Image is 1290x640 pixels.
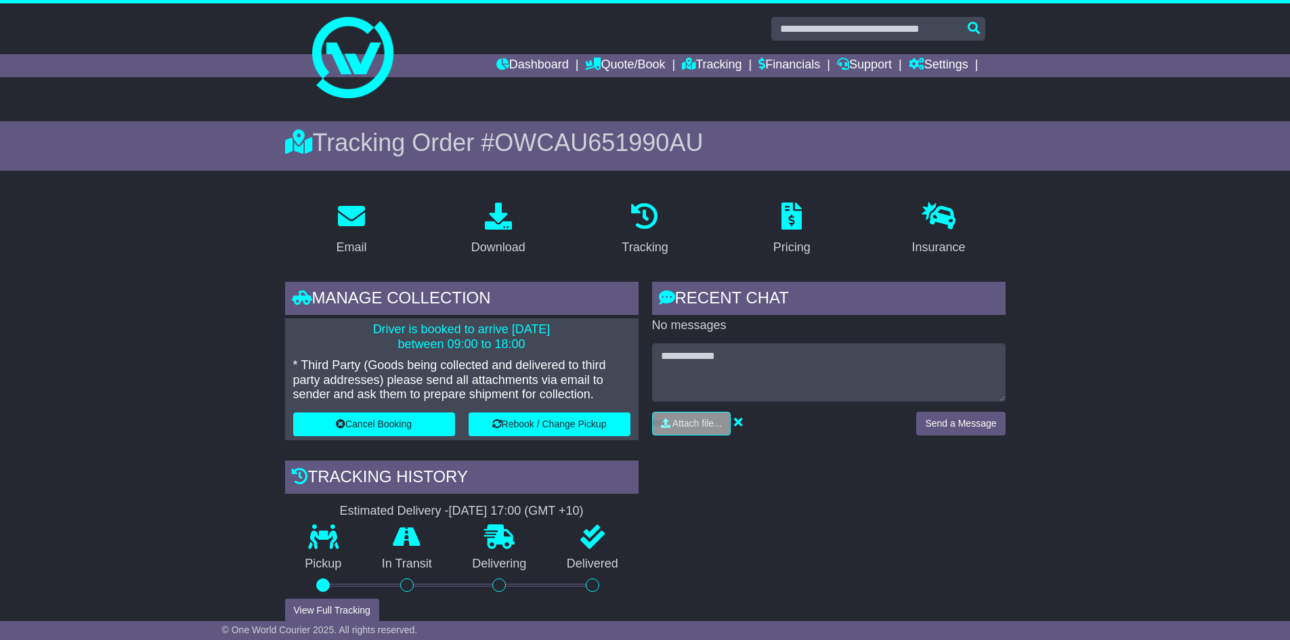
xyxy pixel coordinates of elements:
p: Delivered [546,557,639,572]
p: Delivering [452,557,547,572]
a: Quote/Book [585,54,665,77]
span: OWCAU651990AU [494,129,703,156]
button: Send a Message [916,412,1005,435]
p: * Third Party (Goods being collected and delivered to third party addresses) please send all atta... [293,358,630,402]
a: Tracking [613,198,676,261]
div: Manage collection [285,282,639,318]
a: Pricing [765,198,819,261]
a: Tracking [682,54,741,77]
a: Financials [758,54,820,77]
div: [DATE] 17:00 (GMT +10) [449,504,584,519]
div: Insurance [912,238,966,257]
div: Email [336,238,366,257]
span: © One World Courier 2025. All rights reserved. [222,624,418,635]
div: Tracking [622,238,668,257]
a: Insurance [903,198,974,261]
button: Rebook / Change Pickup [469,412,630,436]
div: Pricing [773,238,811,257]
div: Download [471,238,525,257]
p: In Transit [362,557,452,572]
button: Cancel Booking [293,412,455,436]
div: Tracking history [285,461,639,497]
button: View Full Tracking [285,599,379,622]
div: Estimated Delivery - [285,504,639,519]
div: RECENT CHAT [652,282,1006,318]
div: Tracking Order # [285,128,1006,157]
a: Email [327,198,375,261]
a: Dashboard [496,54,569,77]
p: No messages [652,318,1006,333]
a: Download [463,198,534,261]
p: Driver is booked to arrive [DATE] between 09:00 to 18:00 [293,322,630,351]
p: Pickup [285,557,362,572]
a: Support [837,54,892,77]
a: Settings [909,54,968,77]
